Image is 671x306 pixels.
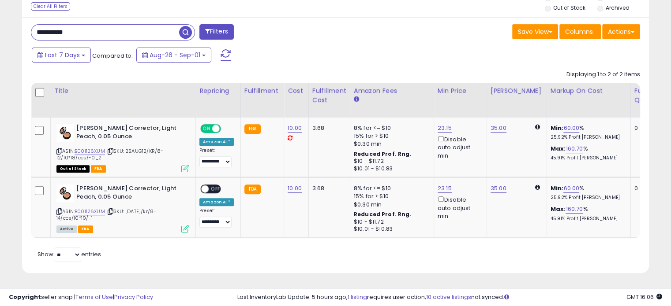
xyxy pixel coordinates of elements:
[312,86,346,105] div: Fulfillment Cost
[31,2,70,11] div: Clear All Filters
[566,70,640,79] div: Displaying 1 to 2 of 2 items
[150,51,200,59] span: Aug-26 - Sep-01
[354,192,427,200] div: 15% for > $10
[438,195,480,220] div: Disable auto adjust min
[199,138,234,146] div: Amazon AI *
[32,48,91,63] button: Last 7 Days
[199,208,234,228] div: Preset:
[9,293,41,301] strong: Copyright
[56,184,189,232] div: ASIN:
[426,293,471,301] a: 10 active listings
[354,218,427,226] div: $10 - $11.72
[201,125,212,133] span: ON
[634,184,662,192] div: 0
[551,184,564,192] b: Min:
[491,124,506,133] a: 35.00
[91,165,106,173] span: FBA
[551,216,624,222] p: 45.91% Profit [PERSON_NAME]
[209,185,223,193] span: OFF
[54,86,192,96] div: Title
[199,86,237,96] div: Repricing
[288,184,302,193] a: 10.00
[199,198,234,206] div: Amazon AI *
[626,293,662,301] span: 2025-09-9 16:06 GMT
[76,124,184,143] b: [PERSON_NAME] Corrector, Light Peach, 0.05 Ounce
[56,165,90,173] span: All listings that are currently out of stock and unavailable for purchase on Amazon
[348,293,367,301] a: 1 listing
[566,144,583,153] a: 160.70
[559,24,601,39] button: Columns
[75,208,105,215] a: B001126XUM
[551,124,564,132] b: Min:
[354,132,427,140] div: 15% for > $10
[634,86,665,105] div: Fulfillable Quantity
[354,165,427,173] div: $10.01 - $10.83
[551,205,624,221] div: %
[37,250,101,258] span: Show: entries
[75,293,113,301] a: Terms of Use
[354,184,427,192] div: 8% for <= $10
[354,225,427,233] div: $10.01 - $10.83
[114,293,153,301] a: Privacy Policy
[551,205,566,213] b: Max:
[354,201,427,209] div: $0.30 min
[354,96,359,103] small: Amazon Fees.
[56,184,74,202] img: 41DMPXrRwDL._SL40_.jpg
[551,134,624,140] p: 25.92% Profit [PERSON_NAME]
[244,184,261,194] small: FBA
[136,48,211,63] button: Aug-26 - Sep-01
[312,184,343,192] div: 3.68
[244,124,261,134] small: FBA
[288,86,305,96] div: Cost
[491,86,543,96] div: [PERSON_NAME]
[551,124,624,140] div: %
[354,158,427,165] div: $10 - $11.72
[512,24,558,39] button: Save View
[56,225,77,233] span: All listings currently available for purchase on Amazon
[551,145,624,161] div: %
[634,124,662,132] div: 0
[354,150,412,158] b: Reduced Prof. Rng.
[9,293,153,302] div: seller snap | |
[244,86,280,96] div: Fulfillment
[565,27,593,36] span: Columns
[45,51,80,59] span: Last 7 Days
[563,124,579,133] a: 60.00
[438,184,452,193] a: 23.15
[56,147,163,161] span: | SKU: 25AUG12/KR/8-12/10*18/ccs/-0_2
[551,144,566,153] b: Max:
[602,24,640,39] button: Actions
[553,4,585,11] label: Out of Stock
[199,24,234,40] button: Filters
[547,83,630,118] th: The percentage added to the cost of goods (COGS) that forms the calculator for Min & Max prices.
[438,134,480,160] div: Disable auto adjust min
[75,147,105,155] a: B001126XUM
[312,124,343,132] div: 3.68
[237,293,662,302] div: Last InventoryLab Update: 5 hours ago, requires user action, not synced.
[551,86,627,96] div: Markup on Cost
[199,147,234,167] div: Preset:
[566,205,583,214] a: 160.70
[354,124,427,132] div: 8% for <= $10
[438,86,483,96] div: Min Price
[491,184,506,193] a: 35.00
[354,140,427,148] div: $0.30 min
[551,184,624,201] div: %
[220,125,234,133] span: OFF
[56,124,74,142] img: 41DMPXrRwDL._SL40_.jpg
[288,124,302,133] a: 10.00
[551,195,624,201] p: 25.92% Profit [PERSON_NAME]
[438,124,452,133] a: 23.15
[354,210,412,218] b: Reduced Prof. Rng.
[56,208,156,221] span: | SKU: [DATE]/kr/8-14/ccs/10*19/_1
[92,52,133,60] span: Compared to:
[354,86,430,96] div: Amazon Fees
[56,124,189,171] div: ASIN:
[551,155,624,161] p: 45.91% Profit [PERSON_NAME]
[76,184,184,203] b: [PERSON_NAME] Corrector, Light Peach, 0.05 Ounce
[605,4,629,11] label: Archived
[563,184,579,193] a: 60.00
[78,225,93,233] span: FBA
